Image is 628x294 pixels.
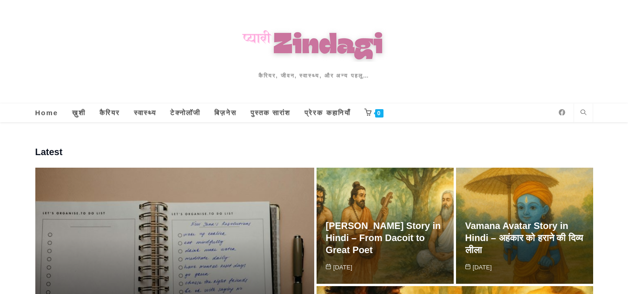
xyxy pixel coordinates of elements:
[134,109,156,117] span: स्वास्थ्य
[375,109,384,118] span: 0
[93,104,127,122] a: कैरियर
[163,104,207,122] a: टेक्नोलॉजी
[357,104,391,122] a: 0
[555,109,569,116] a: Facebook (opens in a new tab)
[127,104,163,122] a: स्वास्थ्य
[297,104,357,122] a: प्रेरक कहानियाँ
[214,109,237,117] span: बिज़नेस
[577,108,590,118] a: Search website
[170,109,200,117] span: टेक्नोलॉजी
[65,104,93,122] a: ख़ुशी
[465,263,492,272] span: [DATE]
[99,109,120,117] span: कैरियर
[326,263,352,272] span: [DATE]
[244,104,297,122] a: पुस्तक सारांश
[35,109,59,117] span: Home
[326,221,441,255] a: [PERSON_NAME] Story in Hindi – From Dacoit to Great Poet
[72,109,86,117] span: ख़ुशी
[35,145,63,158] span: Latest
[304,109,350,117] span: प्रेरक कहानियाँ
[207,104,244,122] a: बिज़नेस
[465,221,583,255] a: Vamana Avatar Story in Hindi – अहंकार को हराने की दिव्य लीला
[150,23,479,62] img: Pyaari Zindagi
[251,109,291,117] span: पुस्तक सारांश
[28,104,66,122] a: Home
[150,71,479,80] h2: कैरियर, जीवन, स्वास्थ्य, और अन्य पहलू…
